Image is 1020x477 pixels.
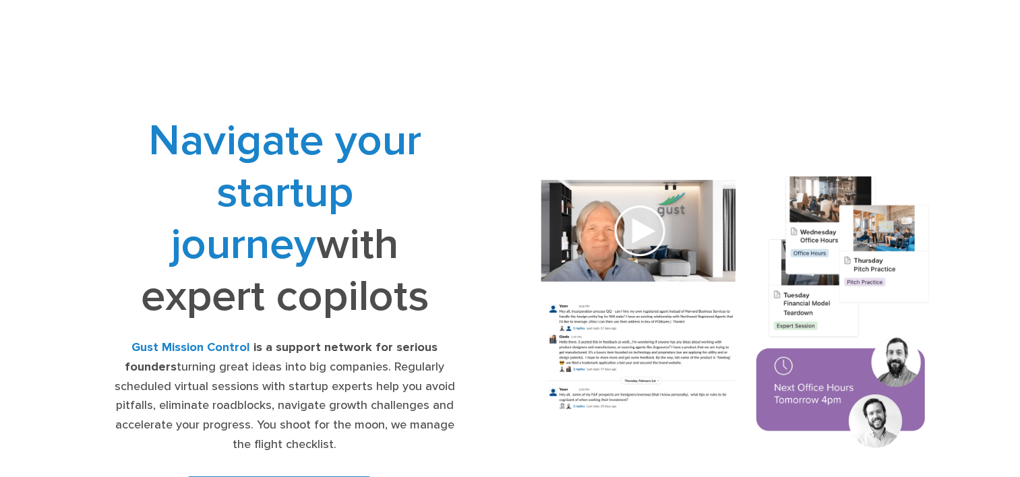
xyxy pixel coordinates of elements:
[148,115,421,270] span: Navigate your startup journey
[131,340,250,354] strong: Gust Mission Control
[113,115,457,322] h1: with expert copilots
[520,160,951,468] img: Composition of calendar events, a video call presentation, and chat rooms
[113,338,457,455] div: turning great ideas into big companies. Regularly scheduled virtual sessions with startup experts...
[125,340,438,374] strong: is a support network for serious founders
